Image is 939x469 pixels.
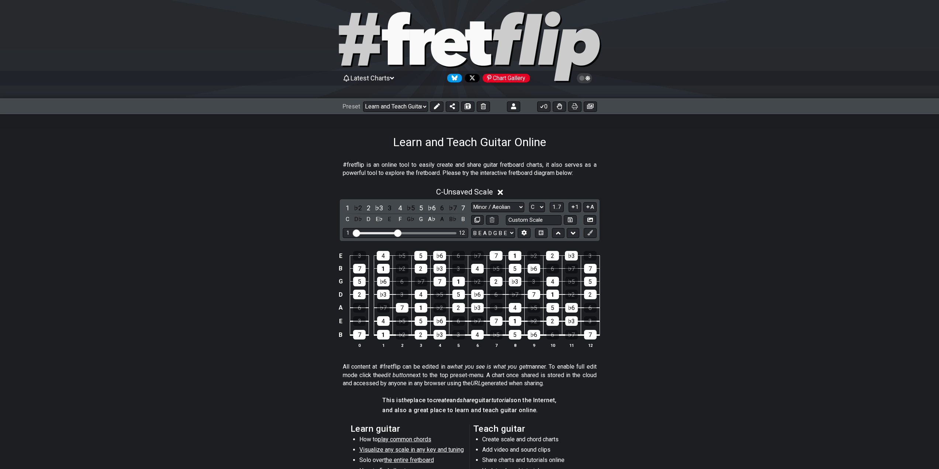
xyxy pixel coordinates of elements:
div: toggle scale degree [458,203,468,213]
div: toggle scale degree [395,203,405,213]
em: tutorials [491,397,514,404]
th: 11 [562,341,581,349]
div: ♭6 [377,277,390,286]
div: ♭3 [471,303,484,313]
button: Share Preset [446,101,459,112]
div: ♭5 [528,303,540,313]
div: 7 [396,303,408,313]
div: ♭3 [509,277,521,286]
th: 4 [430,341,449,349]
li: Share charts and tutorials online [482,456,587,466]
div: 3 [396,290,408,299]
div: 1 [509,316,521,326]
span: Visualize any scale in any key and tuning [359,446,464,453]
div: ♭6 [434,316,446,326]
em: the [401,397,410,404]
div: 7 [584,330,597,339]
div: toggle scale degree [385,203,394,213]
em: what you see is what you get [450,363,527,370]
select: Preset [363,101,428,112]
div: 4 [546,277,559,286]
div: ♭5 [490,264,503,273]
td: B [336,328,345,342]
div: toggle pitch class [427,214,436,224]
div: 4 [377,316,390,326]
div: ♭2 [527,251,540,261]
button: Create Image [584,215,596,225]
h1: Learn and Teach Guitar Online [393,135,546,149]
select: Tonic/Root [529,202,545,212]
div: ♭7 [471,251,484,261]
div: toggle pitch class [353,214,363,224]
th: 1 [374,341,393,349]
div: 5 [509,330,521,339]
span: 1..7 [552,204,561,210]
div: ♭6 [528,330,540,339]
div: 6 [490,290,503,299]
th: 3 [411,341,430,349]
div: ♭6 [565,303,578,313]
div: ♭5 [396,316,408,326]
button: 0 [537,101,550,112]
div: 7 [584,264,597,273]
div: 4 [509,303,521,313]
div: ♭5 [434,290,446,299]
div: 6 [546,330,559,339]
div: toggle scale degree [406,203,415,213]
th: 6 [468,341,487,349]
div: ♭2 [565,290,578,299]
div: ♭6 [471,290,484,299]
div: 2 [415,264,427,273]
div: 2 [353,290,366,299]
div: 4 [471,330,484,339]
div: 3 [490,303,503,313]
span: C - Unsaved Scale [436,187,493,196]
div: 7 [490,316,503,326]
div: 6 [396,277,408,286]
span: Latest Charts [351,74,390,82]
div: ♭6 [433,251,446,261]
a: #fretflip at Pinterest [480,74,530,82]
div: 4 [415,290,427,299]
div: 2 [490,277,503,286]
span: Toggle light / dark theme [580,75,589,82]
em: URL [471,380,481,387]
td: A [336,301,345,314]
button: Move up [552,228,565,238]
li: Add video and sound clips [482,446,587,456]
button: Create image [584,101,597,112]
span: play common chords [378,436,431,443]
th: 0 [350,341,369,349]
div: Visible fret range [343,228,468,238]
button: Delete [486,215,498,225]
div: ♭6 [528,264,540,273]
div: toggle scale degree [343,203,352,213]
th: 9 [524,341,543,349]
div: 1 [377,330,390,339]
td: G [336,275,345,288]
div: toggle scale degree [427,203,436,213]
th: 10 [543,341,562,349]
li: How to [359,435,465,446]
button: Move down [567,228,579,238]
div: 5 [546,303,559,313]
em: edit button [381,372,410,379]
div: toggle pitch class [385,214,394,224]
em: create [433,397,449,404]
div: ♭7 [565,330,578,339]
td: B [336,262,345,275]
div: toggle scale degree [416,203,426,213]
div: 7 [528,290,540,299]
div: 5 [584,277,597,286]
h4: This is place to and guitar on the Internet, [382,396,556,404]
th: 2 [393,341,411,349]
th: 5 [449,341,468,349]
div: toggle pitch class [458,214,468,224]
div: 2 [415,330,427,339]
div: toggle pitch class [448,214,458,224]
a: Follow #fretflip at X [462,74,480,82]
div: 7 [353,330,366,339]
div: ♭7 [509,290,521,299]
div: toggle scale degree [437,203,447,213]
div: 2 [584,290,597,299]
